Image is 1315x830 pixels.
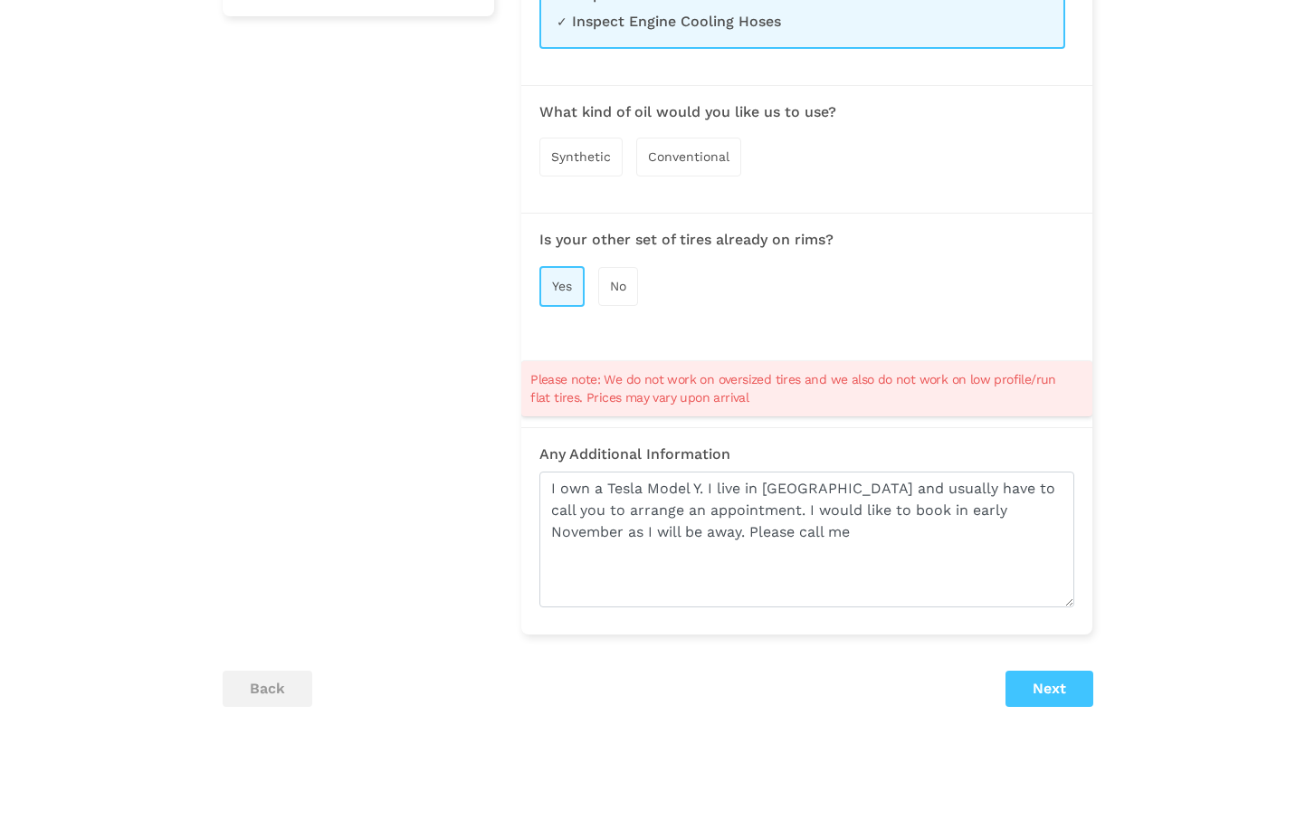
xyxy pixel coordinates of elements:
button: Next [1005,671,1093,707]
span: Yes [552,279,572,293]
li: Inspect Engine Cooling Hoses [557,13,1030,31]
span: Conventional [648,149,729,164]
span: No [610,279,626,293]
span: Synthetic [551,149,611,164]
span: Please note: We do not work on oversized tires and we also do not work on low profile/run flat ti... [530,370,1061,406]
h3: Any Additional Information [539,446,1074,463]
h3: Is your other set of tires already on rims? [539,232,1074,248]
h3: What kind of oil would you like us to use? [539,104,1074,120]
button: back [223,671,312,707]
